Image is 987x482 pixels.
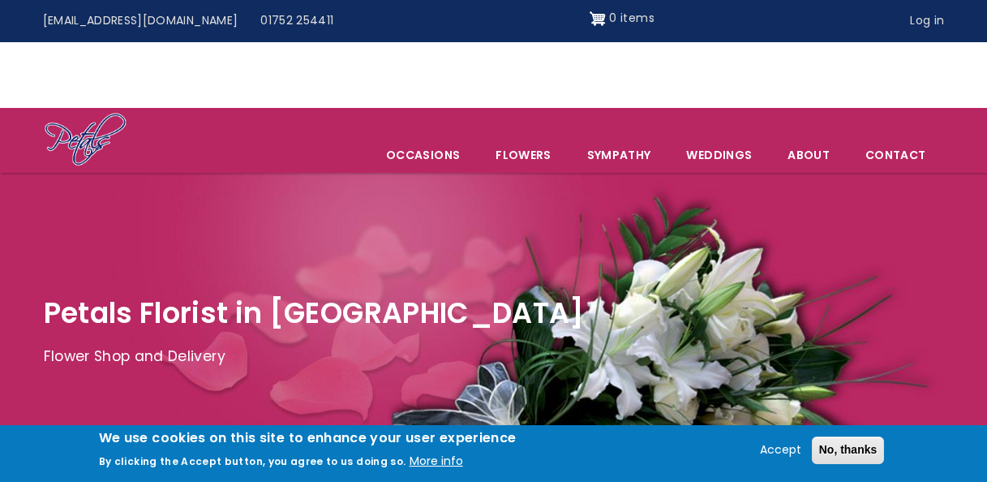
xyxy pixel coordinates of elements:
a: 01752 254411 [249,6,345,37]
span: 0 items [609,10,654,26]
a: Shopping cart 0 items [590,6,654,32]
span: Weddings [669,138,769,172]
img: Shopping cart [590,6,606,32]
a: Log in [899,6,955,37]
p: By clicking the Accept button, you agree to us doing so. [99,454,406,468]
a: Contact [848,138,942,172]
a: Sympathy [570,138,668,172]
a: [EMAIL_ADDRESS][DOMAIN_NAME] [32,6,250,37]
span: Occasions [369,138,477,172]
img: Home [44,112,127,169]
button: No, thanks [812,437,885,464]
h2: We use cookies on this site to enhance your user experience [99,429,517,447]
p: Flower Shop and Delivery [44,345,944,369]
button: Accept [753,441,808,460]
button: More info [410,452,463,471]
a: About [770,138,847,172]
span: Petals Florist in [GEOGRAPHIC_DATA] [44,293,585,333]
a: Flowers [478,138,568,172]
